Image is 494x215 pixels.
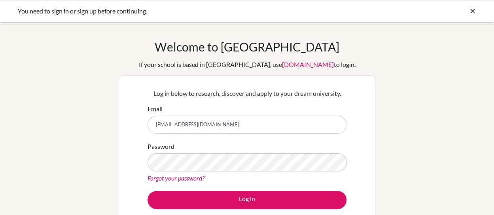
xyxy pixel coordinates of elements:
a: Forgot your password? [148,174,204,182]
h1: Welcome to [GEOGRAPHIC_DATA] [155,40,339,54]
a: [DOMAIN_NAME] [282,61,334,68]
div: You need to sign in or sign up before continuing. [18,6,358,16]
label: Email [148,104,163,114]
label: Password [148,142,174,151]
button: Log in [148,191,346,209]
div: If your school is based in [GEOGRAPHIC_DATA], use to login. [139,60,356,69]
p: Log in below to research, discover and apply to your dream university. [148,89,346,98]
